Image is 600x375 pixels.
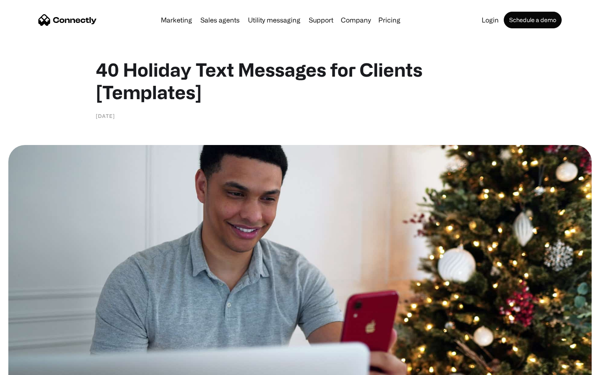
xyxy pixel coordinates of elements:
a: Marketing [157,17,195,23]
a: Support [305,17,337,23]
a: Sales agents [197,17,243,23]
a: Login [478,17,502,23]
div: [DATE] [96,112,115,120]
a: Pricing [375,17,404,23]
aside: Language selected: English [8,360,50,372]
div: Company [341,14,371,26]
ul: Language list [17,360,50,372]
a: Schedule a demo [504,12,562,28]
a: Utility messaging [245,17,304,23]
h1: 40 Holiday Text Messages for Clients [Templates] [96,58,504,103]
